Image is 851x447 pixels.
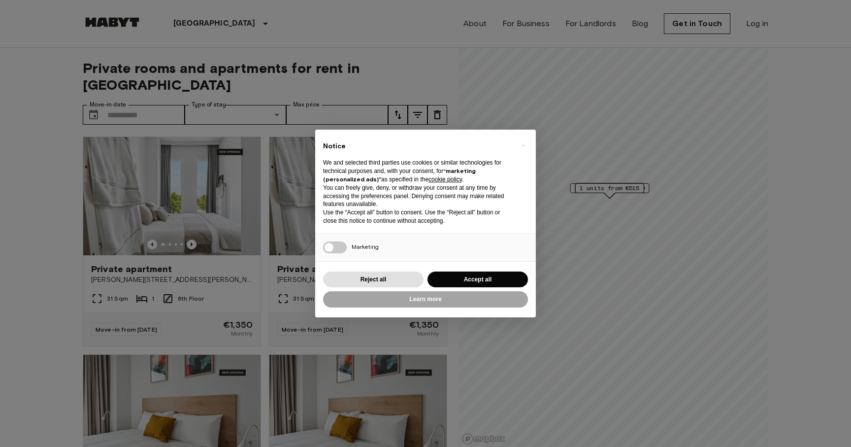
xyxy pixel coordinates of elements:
button: Learn more [323,291,528,308]
p: Use the “Accept all” button to consent. Use the “Reject all” button or close this notice to conti... [323,208,512,225]
span: Marketing [352,243,379,250]
h2: Notice [323,141,512,151]
span: × [522,139,525,151]
a: cookie policy [428,176,462,183]
button: Accept all [427,272,528,288]
button: Close this notice [515,138,531,153]
strong: “marketing (personalized ads)” [323,167,476,183]
p: We and selected third parties use cookies or similar technologies for technical purposes and, wit... [323,159,512,183]
button: Reject all [323,272,424,288]
p: You can freely give, deny, or withdraw your consent at any time by accessing the preferences pane... [323,184,512,208]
